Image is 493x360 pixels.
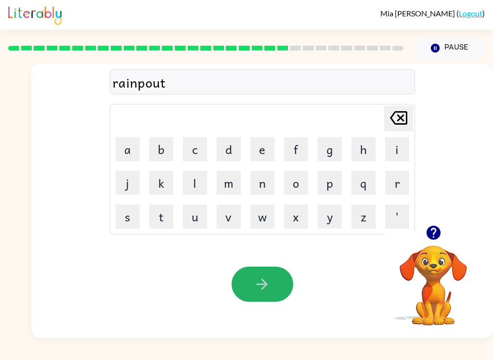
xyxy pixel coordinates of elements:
button: y [318,205,342,229]
button: u [183,205,207,229]
button: g [318,137,342,161]
button: e [250,137,274,161]
button: ' [385,205,409,229]
button: a [116,137,140,161]
button: h [351,137,376,161]
div: rainpout [113,72,412,92]
button: l [183,171,207,195]
button: b [149,137,173,161]
button: i [385,137,409,161]
button: z [351,205,376,229]
button: p [318,171,342,195]
span: Mia [PERSON_NAME] [380,9,456,18]
button: Pause [415,37,485,59]
button: q [351,171,376,195]
button: j [116,171,140,195]
button: w [250,205,274,229]
img: Literably [8,4,62,25]
button: m [217,171,241,195]
button: t [149,205,173,229]
button: c [183,137,207,161]
button: s [116,205,140,229]
button: x [284,205,308,229]
button: n [250,171,274,195]
button: v [217,205,241,229]
button: f [284,137,308,161]
a: Logout [459,9,482,18]
video: Your browser must support playing .mp4 files to use Literably. Please try using another browser. [385,231,481,327]
button: d [217,137,241,161]
button: o [284,171,308,195]
button: k [149,171,173,195]
button: r [385,171,409,195]
div: ( ) [380,9,485,18]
